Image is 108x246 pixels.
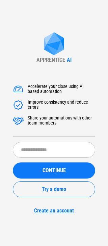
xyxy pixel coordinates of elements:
button: CONTINUE [13,162,95,179]
div: APPRENTICE [36,57,65,63]
div: AI [67,57,72,63]
span: CONTINUE [43,168,66,173]
button: Try a demo [13,181,95,197]
img: Apprentice AI [40,32,67,57]
div: Share your automations with other team members [28,115,95,126]
div: Accelerate your close using AI based automation [28,84,95,95]
img: Accelerate [13,100,24,110]
img: Accelerate [13,115,24,126]
div: Improve consistency and reduce errors [28,100,95,110]
span: Try a demo [42,187,66,192]
img: Accelerate [13,84,24,95]
a: Create an account [13,207,95,214]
